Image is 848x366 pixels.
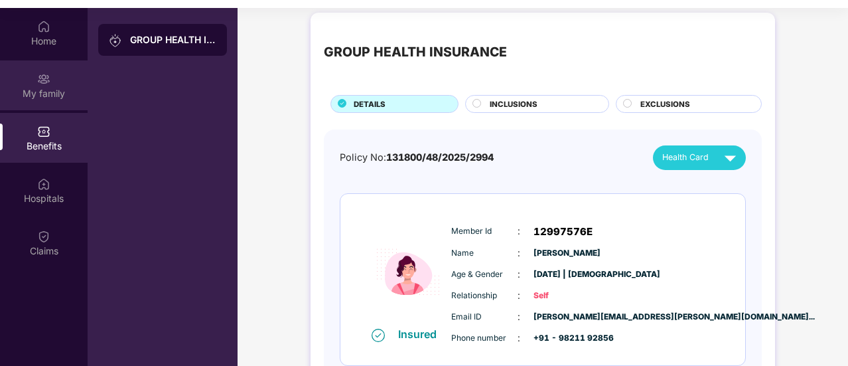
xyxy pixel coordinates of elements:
[386,151,494,163] span: 131800/48/2025/2994
[533,311,600,323] span: [PERSON_NAME][EMAIL_ADDRESS][PERSON_NAME][DOMAIN_NAME]...
[37,20,50,33] img: svg+xml;base64,PHN2ZyBpZD0iSG9tZSIgeG1sbnM9Imh0dHA6Ly93d3cudzMub3JnLzIwMDAvc3ZnIiB3aWR0aD0iMjAiIG...
[324,42,507,62] div: GROUP HEALTH INSURANCE
[533,247,600,260] span: [PERSON_NAME]
[490,98,537,110] span: INCLUSIONS
[109,34,122,47] img: svg+xml;base64,PHN2ZyB3aWR0aD0iMjAiIGhlaWdodD0iMjAiIHZpZXdCb3g9IjAgMCAyMCAyMCIgZmlsbD0ibm9uZSIgeG...
[372,329,385,342] img: svg+xml;base64,PHN2ZyB4bWxucz0iaHR0cDovL3d3dy53My5vcmcvMjAwMC9zdmciIHdpZHRoPSIxNiIgaGVpZ2h0PSIxNi...
[451,225,518,238] span: Member Id
[533,332,600,345] span: +91 - 98211 92856
[518,288,520,303] span: :
[518,224,520,238] span: :
[398,327,445,341] div: Insured
[368,217,448,327] img: icon
[518,267,520,282] span: :
[518,246,520,260] span: :
[640,98,690,110] span: EXCLUSIONS
[340,150,494,165] div: Policy No:
[533,290,600,302] span: Self
[451,268,518,281] span: Age & Gender
[37,125,50,138] img: svg+xml;base64,PHN2ZyBpZD0iQmVuZWZpdHMiIHhtbG5zPSJodHRwOi8vd3d3LnczLm9yZy8yMDAwL3N2ZyIgd2lkdGg9Ij...
[518,310,520,324] span: :
[662,151,709,164] span: Health Card
[518,331,520,345] span: :
[451,311,518,323] span: Email ID
[451,332,518,345] span: Phone number
[354,98,386,110] span: DETAILS
[533,224,593,240] span: 12997576E
[451,290,518,302] span: Relationship
[653,145,746,170] button: Health Card
[451,247,518,260] span: Name
[533,268,600,281] span: [DATE] | [DEMOGRAPHIC_DATA]
[130,33,216,46] div: GROUP HEALTH INSURANCE
[719,146,742,169] img: svg+xml;base64,PHN2ZyB4bWxucz0iaHR0cDovL3d3dy53My5vcmcvMjAwMC9zdmciIHZpZXdCb3g9IjAgMCAyNCAyNCIgd2...
[37,177,50,191] img: svg+xml;base64,PHN2ZyBpZD0iSG9zcGl0YWxzIiB4bWxucz0iaHR0cDovL3d3dy53My5vcmcvMjAwMC9zdmciIHdpZHRoPS...
[37,230,50,243] img: svg+xml;base64,PHN2ZyBpZD0iQ2xhaW0iIHhtbG5zPSJodHRwOi8vd3d3LnczLm9yZy8yMDAwL3N2ZyIgd2lkdGg9IjIwIi...
[37,72,50,86] img: svg+xml;base64,PHN2ZyB3aWR0aD0iMjAiIGhlaWdodD0iMjAiIHZpZXdCb3g9IjAgMCAyMCAyMCIgZmlsbD0ibm9uZSIgeG...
